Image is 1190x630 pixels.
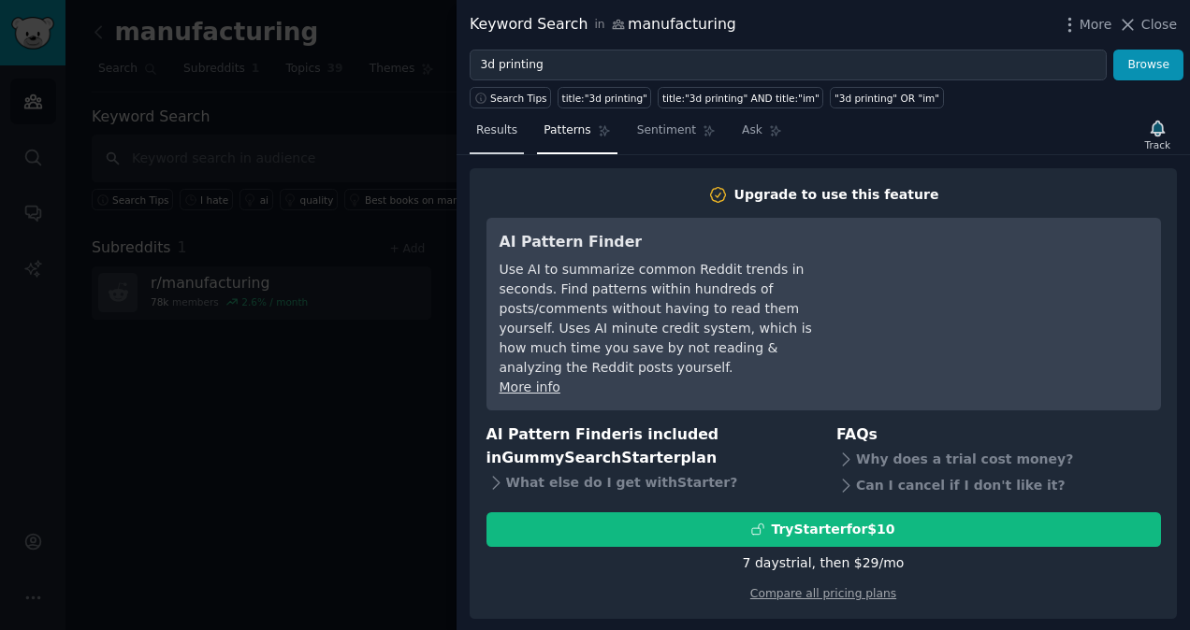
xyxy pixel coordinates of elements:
[834,92,939,105] div: "3d printing" OR "im"
[631,116,722,154] a: Sentiment
[637,122,696,139] span: Sentiment
[470,50,1107,81] input: Try a keyword related to your business
[537,116,617,154] a: Patterns
[500,260,841,378] div: Use AI to summarize common Reddit trends in seconds. Find patterns within hundreds of posts/comme...
[867,231,1148,371] iframe: YouTube video player
[836,473,1161,499] div: Can I cancel if I don't like it?
[771,520,894,539] div: Try Starter for $10
[594,17,604,34] span: in
[836,447,1161,473] div: Why does a trial cost money?
[501,449,680,466] span: GummySearch Starter
[476,122,517,139] span: Results
[735,116,789,154] a: Ask
[500,231,841,254] h3: AI Pattern Finder
[742,122,762,139] span: Ask
[562,92,647,105] div: title:"3d printing"
[470,87,551,108] button: Search Tips
[486,512,1161,547] button: TryStarterfor$10
[658,87,823,108] a: title:"3d printing" AND title:"im"
[743,553,905,573] div: 7 days trial, then $ 29 /mo
[830,87,943,108] a: "3d printing" OR "im"
[500,379,560,394] a: More info
[1139,115,1177,154] button: Track
[544,122,590,139] span: Patterns
[470,13,736,36] div: Keyword Search manufacturing
[662,92,820,105] div: title:"3d printing" AND title:"im"
[836,423,1161,447] h3: FAQs
[486,469,811,495] div: What else do I get with Starter ?
[486,423,811,469] h3: AI Pattern Finder is included in plan
[750,587,896,600] a: Compare all pricing plans
[1060,15,1112,35] button: More
[490,92,547,105] span: Search Tips
[734,185,939,205] div: Upgrade to use this feature
[1118,15,1177,35] button: Close
[1113,50,1183,81] button: Browse
[1141,15,1177,35] span: Close
[470,116,524,154] a: Results
[558,87,651,108] a: title:"3d printing"
[1080,15,1112,35] span: More
[1145,138,1170,151] div: Track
